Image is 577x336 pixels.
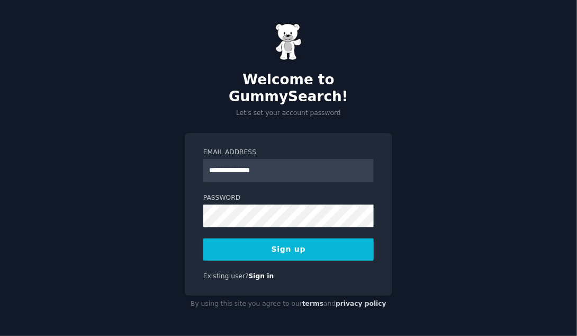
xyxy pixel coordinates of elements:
[203,148,374,157] label: Email Address
[185,72,392,105] h2: Welcome to GummySearch!
[336,300,386,307] a: privacy policy
[302,300,323,307] a: terms
[249,272,274,280] a: Sign in
[203,238,374,261] button: Sign up
[203,193,374,203] label: Password
[185,296,392,313] div: By using this site you agree to our and
[275,23,302,60] img: Gummy Bear
[185,109,392,118] p: Let's set your account password
[203,272,249,280] span: Existing user?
